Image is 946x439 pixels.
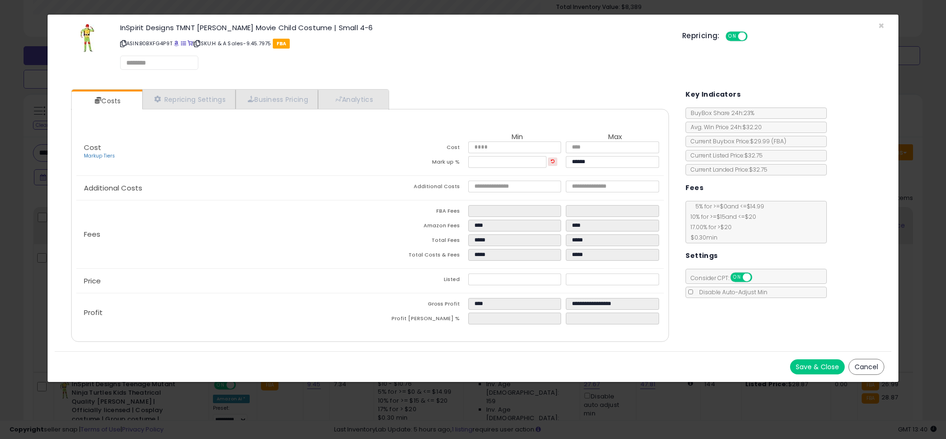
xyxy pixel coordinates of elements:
td: Cost [370,141,468,156]
span: 5 % for >= $0 and <= $14.99 [691,202,764,210]
td: Profit [PERSON_NAME] % [370,313,468,327]
td: Additional Costs [370,181,468,195]
th: Max [566,133,664,141]
a: Markup Tiers [84,152,115,159]
span: OFF [751,273,766,282]
p: Fees [76,231,370,238]
span: ( FBA ) [771,137,786,145]
h5: Key Indicators [685,89,741,100]
span: × [878,19,884,33]
h5: Repricing: [682,32,720,40]
span: ON [726,33,738,41]
button: Save & Close [790,359,845,374]
p: Additional Costs [76,184,370,192]
span: 10 % for >= $15 and <= $20 [686,213,756,221]
p: ASIN: B0BXFG4P9T | SKU: H & A Sales-9.45.7975 [120,36,668,51]
span: $29.99 [750,137,786,145]
span: ON [731,273,743,282]
h5: Fees [685,182,703,194]
span: 17.00 % for > $20 [686,223,732,231]
td: Gross Profit [370,298,468,313]
a: Repricing Settings [142,90,236,109]
td: Amazon Fees [370,220,468,234]
a: BuyBox page [174,40,179,47]
a: Business Pricing [236,90,318,109]
h5: Settings [685,250,718,262]
span: Avg. Win Price 24h: $32.20 [686,123,762,131]
a: All offer listings [181,40,186,47]
span: Current Listed Price: $32.75 [686,151,763,159]
a: Costs [72,91,141,110]
span: BuyBox Share 24h: 23% [686,109,754,117]
h3: InSpirit Designs TMNT [PERSON_NAME] Movie Child Costume | Small 4-6 [120,24,668,31]
button: Cancel [848,359,884,375]
span: $0.30 min [686,233,718,241]
td: Listed [370,273,468,288]
td: Mark up % [370,156,468,171]
th: Min [468,133,566,141]
img: 318QiwK3SxL._SL60_.jpg [81,24,94,52]
span: FBA [273,39,290,49]
span: Current Buybox Price: [686,137,786,145]
p: Profit [76,309,370,316]
p: Price [76,277,370,285]
td: Total Costs & Fees [370,249,468,264]
span: Consider CPT: [686,274,765,282]
span: Disable Auto-Adjust Min [694,288,767,296]
span: OFF [746,33,761,41]
td: FBA Fees [370,205,468,220]
a: Your listing only [188,40,193,47]
p: Cost [76,144,370,160]
span: Current Landed Price: $32.75 [686,166,767,174]
td: Total Fees [370,234,468,249]
a: Analytics [318,90,388,109]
